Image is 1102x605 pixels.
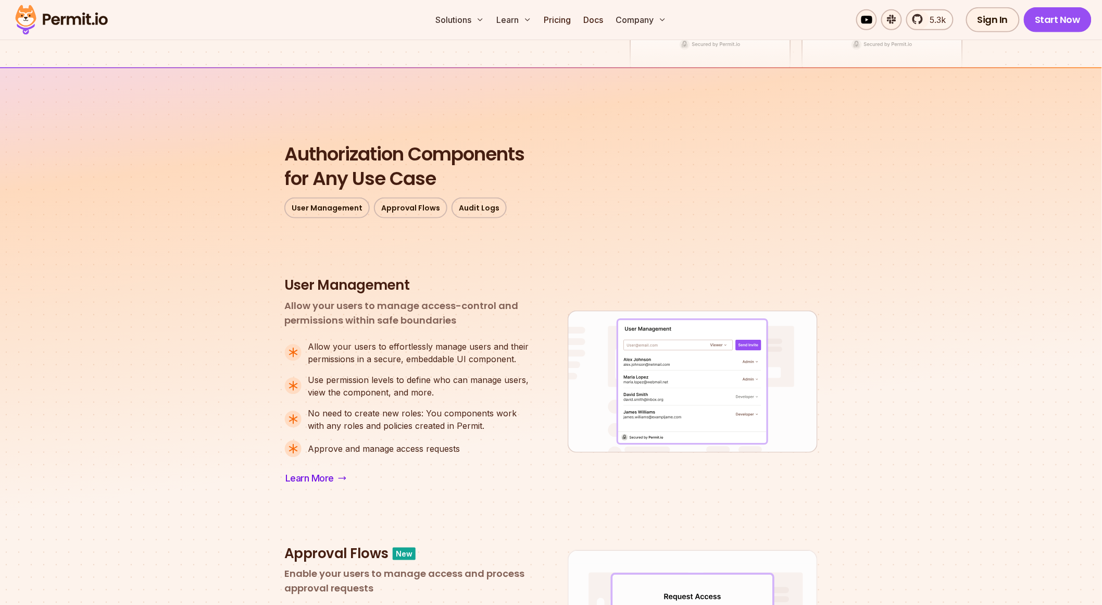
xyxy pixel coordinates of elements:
[966,7,1020,32] a: Sign In
[285,471,334,486] span: Learn More
[580,9,608,30] a: Docs
[284,470,347,487] a: Learn More
[540,9,575,30] a: Pricing
[308,442,460,455] p: Approve and manage access requests
[284,197,370,218] a: User Management
[1024,7,1092,32] a: Start Now
[284,277,534,294] h3: User Management
[308,374,534,399] p: Use permission levels to define who can manage users, view the component, and more.
[924,14,946,26] span: 5.3k
[284,142,818,167] span: Authorization Components
[452,197,507,218] a: Audit Logs
[10,2,112,38] img: Permit logo
[284,299,534,328] p: Allow your users to manage access-control and permissions within safe boundaries
[612,9,671,30] button: Company
[308,407,534,432] p: No need to create new roles: You components work with any roles and policies created in Permit.
[906,9,954,30] a: 5.3k
[374,197,447,218] a: Approval Flows
[393,548,416,560] div: New
[284,566,534,596] p: Enable your users to manage access and process approval requests
[308,340,534,365] p: Allow your users to effortlessly manage users and their permissions in a secure, embeddable UI co...
[493,9,536,30] button: Learn
[432,9,489,30] button: Solutions
[284,142,818,191] h2: for Any Use Case
[284,545,389,563] h3: Approval Flows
